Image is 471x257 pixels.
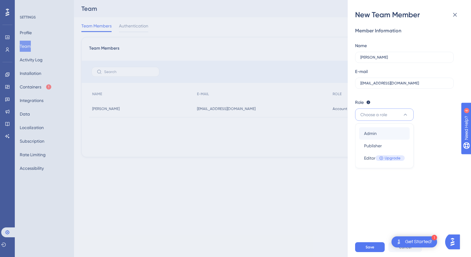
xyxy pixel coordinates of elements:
[395,238,403,246] img: launcher-image-alternative-text
[355,108,414,121] button: Choose a role
[366,245,374,250] span: Save
[355,10,464,20] div: New Team Member
[385,156,400,161] span: Upgrade
[445,233,464,251] iframe: UserGuiding AI Assistant Launcher
[388,242,422,252] button: Cancel
[364,142,382,149] span: Publisher
[391,236,437,247] div: Open Get Started! checklist, remaining modules: 1
[360,111,387,118] span: Choose a role
[355,99,364,106] span: Role
[14,2,39,9] span: Need Help?
[355,42,367,49] div: Name
[355,27,459,35] div: Member Information
[360,81,448,85] input: E-mail
[360,55,448,59] input: Name
[432,235,437,240] div: 1
[359,127,410,140] button: Admin
[364,130,377,137] span: Admin
[355,242,385,252] button: Save
[359,152,410,164] button: EditorUpgrade
[43,3,45,8] div: 4
[405,239,432,245] div: Get Started!
[364,154,405,162] div: Editor
[355,68,368,75] div: E-mail
[359,140,410,152] button: Publisher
